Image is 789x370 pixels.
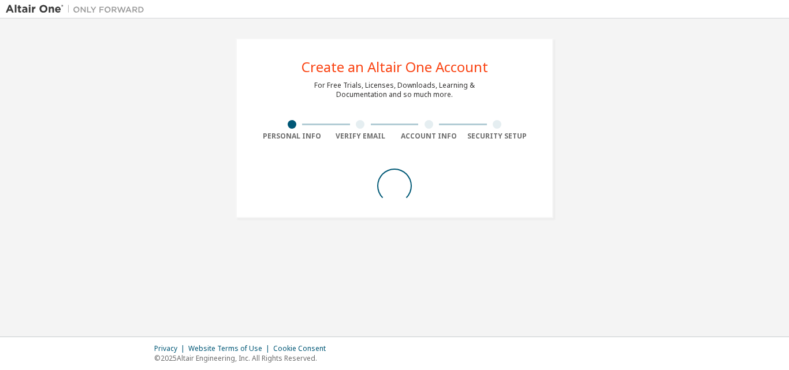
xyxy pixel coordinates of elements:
[258,132,326,141] div: Personal Info
[6,3,150,15] img: Altair One
[302,60,488,74] div: Create an Altair One Account
[154,344,188,353] div: Privacy
[314,81,475,99] div: For Free Trials, Licenses, Downloads, Learning & Documentation and so much more.
[463,132,532,141] div: Security Setup
[326,132,395,141] div: Verify Email
[273,344,333,353] div: Cookie Consent
[394,132,463,141] div: Account Info
[154,353,333,363] p: © 2025 Altair Engineering, Inc. All Rights Reserved.
[188,344,273,353] div: Website Terms of Use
